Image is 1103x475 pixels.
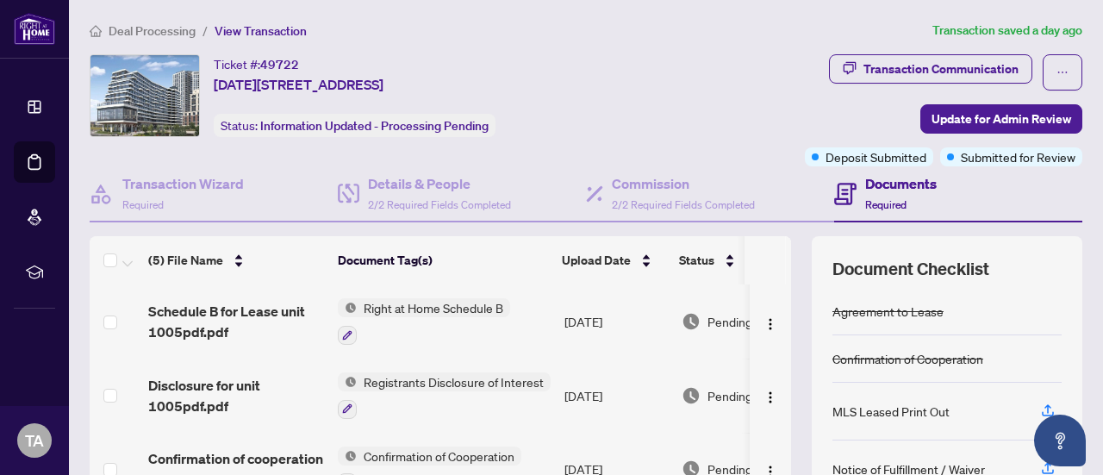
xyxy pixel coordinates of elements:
[832,402,950,421] div: MLS Leased Print Out
[338,372,357,391] img: Status Icon
[215,23,307,39] span: View Transaction
[672,236,819,284] th: Status
[612,173,755,194] h4: Commission
[757,308,784,335] button: Logo
[932,105,1071,133] span: Update for Admin Review
[90,25,102,37] span: home
[829,54,1032,84] button: Transaction Communication
[961,147,1075,166] span: Submitted for Review
[357,372,551,391] span: Registrants Disclosure of Interest
[368,173,511,194] h4: Details & People
[357,447,521,466] span: Confirmation of Cooperation
[558,284,675,359] td: [DATE]
[338,372,551,419] button: Status IconRegistrants Disclosure of Interest
[826,147,926,166] span: Deposit Submitted
[832,349,983,368] div: Confirmation of Cooperation
[707,386,794,405] span: Pending Review
[832,302,944,321] div: Agreement to Lease
[90,55,199,136] img: IMG-W12238358_1.jpg
[682,386,701,405] img: Document Status
[865,173,937,194] h4: Documents
[214,74,383,95] span: [DATE][STREET_ADDRESS]
[214,54,299,74] div: Ticket #:
[707,312,794,331] span: Pending Review
[260,57,299,72] span: 49722
[920,104,1082,134] button: Update for Admin Review
[612,198,755,211] span: 2/2 Required Fields Completed
[122,198,164,211] span: Required
[832,257,989,281] span: Document Checklist
[148,301,324,342] span: Schedule B for Lease unit 1005pdf.pdf
[555,236,672,284] th: Upload Date
[368,198,511,211] span: 2/2 Required Fields Completed
[562,251,631,270] span: Upload Date
[865,198,907,211] span: Required
[932,21,1082,41] article: Transaction saved a day ago
[141,236,331,284] th: (5) File Name
[338,447,357,466] img: Status Icon
[148,251,223,270] span: (5) File Name
[25,428,44,453] span: TA
[122,173,244,194] h4: Transaction Wizard
[109,23,196,39] span: Deal Processing
[763,391,777,404] img: Logo
[203,21,208,41] li: /
[763,317,777,331] img: Logo
[679,251,714,270] span: Status
[148,375,324,416] span: Disclosure for unit 1005pdf.pdf
[1056,66,1069,78] span: ellipsis
[357,298,510,317] span: Right at Home Schedule B
[214,114,495,137] div: Status:
[558,359,675,433] td: [DATE]
[338,298,510,345] button: Status IconRight at Home Schedule B
[757,382,784,409] button: Logo
[331,236,555,284] th: Document Tag(s)
[260,118,489,134] span: Information Updated - Processing Pending
[338,298,357,317] img: Status Icon
[682,312,701,331] img: Document Status
[14,13,55,45] img: logo
[863,55,1019,83] div: Transaction Communication
[1034,415,1086,466] button: Open asap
